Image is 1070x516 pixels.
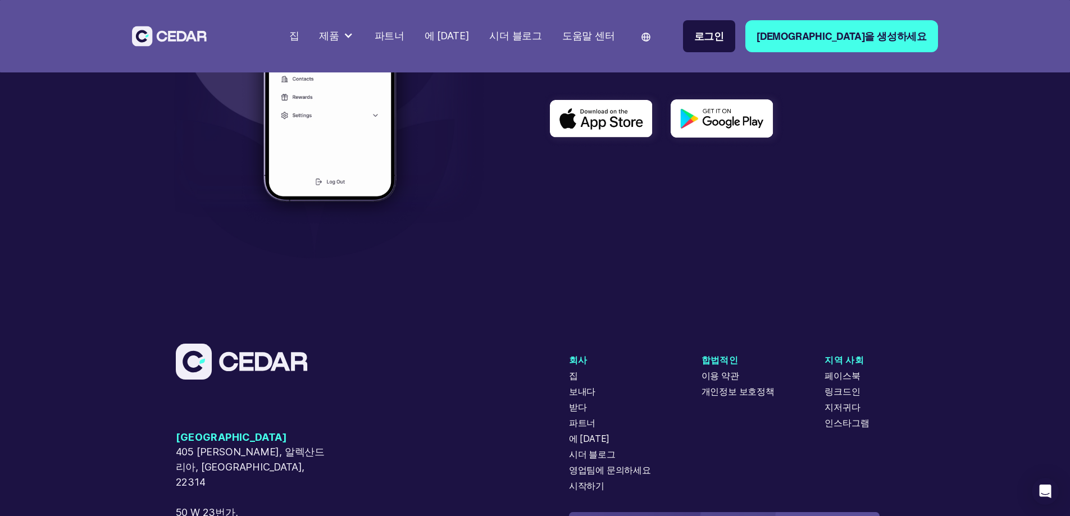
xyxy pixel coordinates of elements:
a: 파트너 [370,23,409,49]
font: 파트너 [375,30,404,42]
a: 받다 [569,401,587,414]
font: 제품 [319,30,339,42]
img: 앱스토어 로고 [543,92,663,147]
font: 페이스북 [825,371,860,381]
a: 에 [DATE] [420,23,474,49]
font: 회사 [569,355,588,366]
a: 파트너 [569,417,595,430]
font: 영업팀에 문의하세요 [569,465,651,476]
font: 405 [PERSON_NAME], 알렉산드리아, [GEOGRAPHIC_DATA], 22314 [176,446,325,488]
font: 받다 [569,402,587,413]
a: 페이스북 [825,369,860,383]
font: 도움말 센터 [562,30,615,42]
a: 시더 블로그 [569,448,616,462]
a: 시더 블로그 [484,23,547,49]
font: 시작하기 [569,481,604,491]
font: 시더 블로그 [489,30,542,42]
a: 집 [569,369,578,383]
img: 세계 아이콘 [641,33,650,42]
font: 개인정보 보호정책 [702,386,775,397]
a: 링크드인 [825,385,860,399]
font: [DEMOGRAPHIC_DATA]을 생성하세요 [757,29,927,43]
div: 인터콤 메신저 열기 [1032,478,1059,505]
a: 도움말 센터 [557,23,620,49]
a: 에 [DATE] [569,432,609,446]
font: 인스타그램 [825,418,869,428]
font: 로그인 [694,29,724,43]
a: 로그인 [683,20,735,52]
font: 에 [DATE] [569,433,609,444]
div: 제품 [314,24,359,49]
a: 인스타그램 [825,417,869,430]
a: 이용 약관 [702,369,739,383]
a: 지저귀다 [825,401,860,414]
font: 집 [289,30,299,42]
font: 집 [569,371,578,381]
font: 지역 사회 [825,355,864,366]
font: 링크드인 [825,386,860,397]
a: 집 [284,23,304,49]
a: 개인정보 보호정책 [702,385,775,399]
font: 이용 약관 [702,371,739,381]
img: 플레이 스토어 로고 [663,91,784,147]
a: 영업팀에 문의하세요 [569,464,651,477]
font: [GEOGRAPHIC_DATA] [176,431,287,443]
font: 에 [DATE] [425,30,469,42]
font: 보내다 [569,386,595,397]
font: 지저귀다 [825,402,860,413]
a: [DEMOGRAPHIC_DATA]을 생성하세요 [745,20,938,52]
a: 시작하기 [569,480,604,493]
font: 합법적인 [702,355,738,366]
a: 보내다 [569,385,595,399]
font: 파트너 [569,418,595,428]
font: 시더 블로그 [569,449,616,460]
